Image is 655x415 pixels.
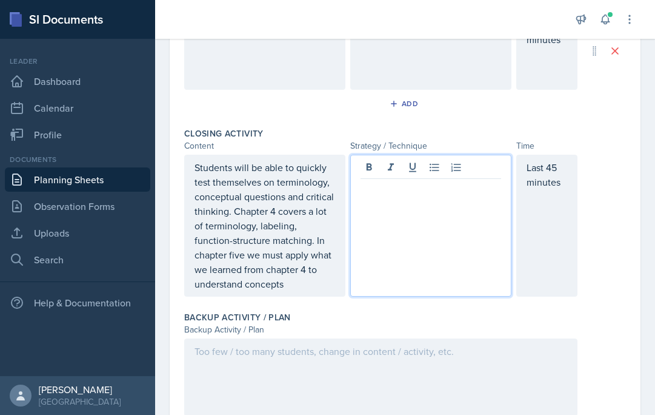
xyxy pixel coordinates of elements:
div: Documents [5,154,150,165]
div: Add [392,99,418,109]
div: Leader [5,56,150,67]
a: Observation Forms [5,194,150,218]
button: Add [385,95,425,113]
div: Backup Activity / Plan [184,323,577,336]
p: Last 45 minutes [527,160,568,189]
div: Help & Documentation [5,291,150,315]
div: Content [184,140,345,152]
a: Dashboard [5,69,150,93]
div: [GEOGRAPHIC_DATA] [39,396,121,408]
a: Planning Sheets [5,167,150,192]
a: Uploads [5,221,150,245]
div: Strategy / Technique [350,140,511,152]
a: Calendar [5,96,150,120]
a: Profile [5,123,150,147]
label: Backup Activity / Plan [184,311,291,323]
label: Closing Activity [184,127,264,140]
p: Students will be able to quickly test themselves on terminology, conceptual questions and critica... [195,160,335,291]
div: Time [516,140,578,152]
div: [PERSON_NAME] [39,383,121,396]
a: Search [5,248,150,272]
